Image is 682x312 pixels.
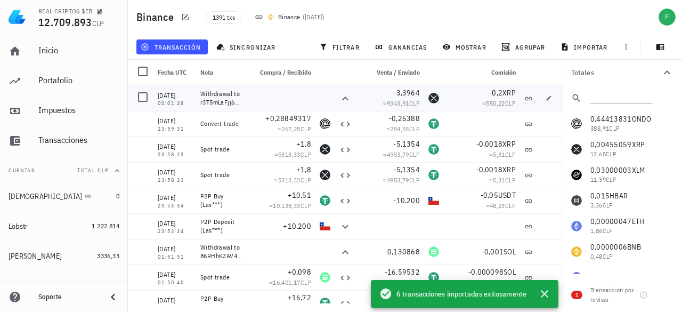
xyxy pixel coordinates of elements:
span: SOL [504,267,516,277]
div: Portafolio [38,75,119,85]
div: Binance [278,12,301,22]
div: USDT-icon [428,272,439,283]
div: Soporte [38,293,98,301]
span: +1,8 [296,165,311,174]
div: 01:50:40 [158,280,192,285]
span: -3,3964 [393,88,420,98]
span: -0,001 [482,247,504,257]
a: Impuestos [4,98,124,124]
div: Fecha UTC [153,60,196,85]
div: SOL-icon [320,272,330,283]
span: mostrar [444,43,486,51]
button: ganancias [370,39,434,54]
div: Withdrawal to r3T5mLaFjj6NmQU4Xu7sxDaudLx8qC5v1W [200,90,243,107]
span: -0,05 [481,190,498,200]
div: Compra / Recibido [247,60,315,85]
span: 3336,33 [97,252,119,260]
span: USDT [498,190,516,200]
div: Convert trade [200,119,243,128]
span: 9343,91 [387,99,409,107]
span: CLP [505,202,516,210]
div: [DATE] [158,167,192,178]
div: USDT-icon [428,118,439,129]
a: Transacciones [4,128,124,154]
span: ( ) [303,12,325,22]
span: SOL [504,247,516,257]
div: [DATE] [158,295,192,306]
div: 23:58:23 [158,178,192,183]
div: Transacciones [38,135,119,145]
span: -16,59532 [385,267,420,277]
span: ≈ [489,278,516,286]
span: ≈ [489,176,516,184]
span: -0,0018 [476,139,503,149]
span: XRP [502,165,516,174]
div: Coin Ex [9,282,31,291]
a: Coin Ex [4,273,124,299]
span: -5,1354 [393,165,420,174]
span: importar [563,43,608,51]
span: ≈ [274,150,311,158]
span: -10.200 [393,196,420,205]
span: 16.110,2 [385,278,409,286]
span: +10.200 [283,221,311,231]
span: -0,26388 [389,114,420,123]
span: 1 [575,291,578,299]
div: 23:58:23 [158,152,192,157]
span: ≈ [486,202,516,210]
div: Nota [196,60,247,85]
div: XRP-icon [320,170,330,180]
span: 4953,79 [387,150,409,158]
span: +16,72 [288,293,312,302]
div: ONDO-icon [320,118,330,129]
div: [DATE] [158,218,192,229]
span: 267,25 [281,125,300,133]
div: Spot trade [200,171,243,179]
span: CLP [409,176,420,184]
div: CLP-icon [320,221,330,231]
div: P2P Buy (Las***) [200,294,243,311]
div: Withdrawal to 86RHhKZAV4HGaPNEahws9NnQavWwckoEyNzEvwGhwsr1 [200,243,243,260]
span: 16.401,17 [273,278,301,286]
button: sincronizar [212,39,282,54]
span: ≈ [381,278,420,286]
button: importar [556,39,614,54]
span: 1.222.814 [92,222,119,230]
span: agrupar [504,43,545,51]
button: filtrar [315,39,366,54]
button: mostrar [438,39,493,54]
span: ≈ [269,202,311,210]
div: Spot trade [200,273,243,282]
span: -0,000098 [468,267,504,277]
span: sincronizar [218,43,275,51]
span: 0 [116,192,119,200]
span: 5313,33 [278,176,301,184]
span: XRP [502,139,516,149]
div: REAL CRIPTOS $EB [38,7,92,15]
span: 48,23 [490,202,505,210]
div: Totales [571,69,661,76]
span: ≈ [489,150,516,158]
a: Lobstr 1.222.814 [4,213,124,239]
span: -0,0018 [476,165,503,174]
span: 5,31 [493,176,505,184]
span: +10,51 [288,190,312,200]
span: -0,130868 [385,247,420,257]
div: SOL-icon [428,246,439,257]
span: CLP [409,150,420,158]
span: Comisión [491,68,516,76]
span: 16,4 [493,278,505,286]
span: CLP [301,202,311,210]
span: -5,1354 [393,139,420,149]
span: ≈ [386,125,420,133]
span: ≈ [269,278,311,286]
div: 01:51:51 [158,254,192,260]
span: Nota [200,68,213,76]
div: [DATE] [158,244,192,254]
span: 254,55 [390,125,409,133]
button: transacción [136,39,208,54]
span: filtrar [321,43,360,51]
button: CuentasTotal CLP [4,158,124,183]
div: [DATE] [158,116,192,126]
span: CLP [301,150,311,158]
